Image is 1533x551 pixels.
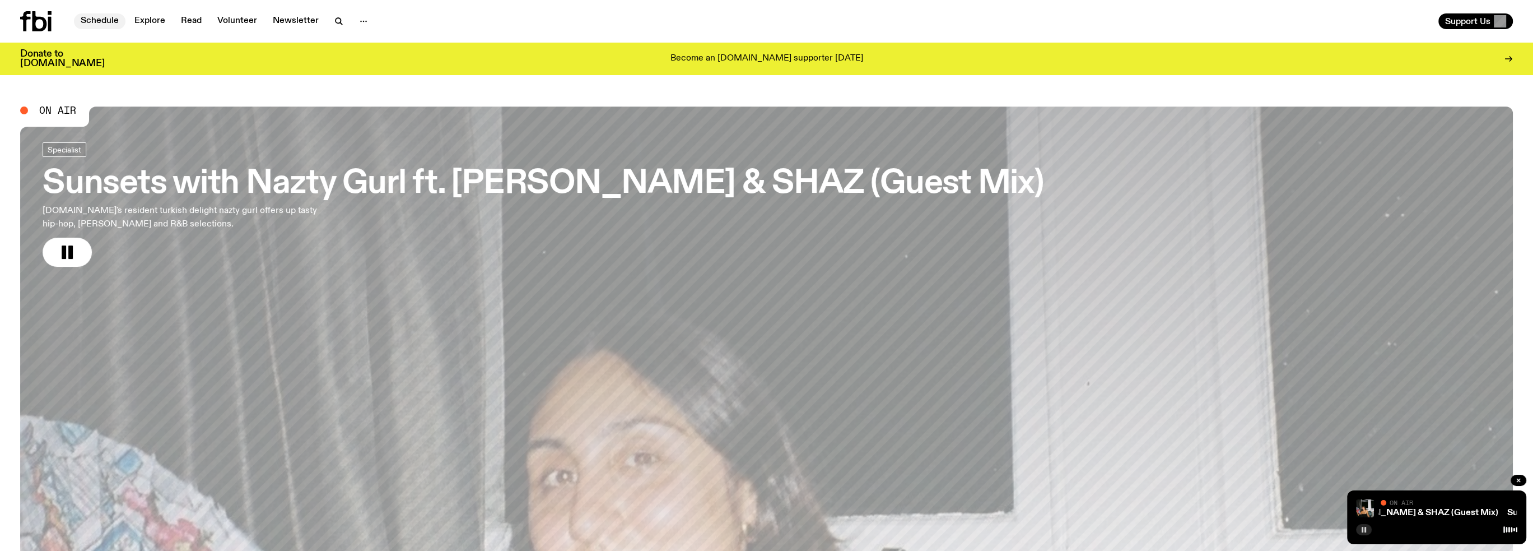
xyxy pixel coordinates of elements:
[48,145,81,154] span: Specialist
[128,13,172,29] a: Explore
[670,54,863,64] p: Become an [DOMAIN_NAME] supporter [DATE]
[43,142,1043,267] a: Sunsets with Nazty Gurl ft. [PERSON_NAME] & SHAZ (Guest Mix)[DOMAIN_NAME]'s resident turkish deli...
[43,168,1043,200] h3: Sunsets with Nazty Gurl ft. [PERSON_NAME] & SHAZ (Guest Mix)
[1390,499,1413,506] span: On Air
[174,13,208,29] a: Read
[74,13,125,29] a: Schedule
[1438,13,1513,29] button: Support Us
[1445,16,1490,26] span: Support Us
[20,49,105,68] h3: Donate to [DOMAIN_NAME]
[211,13,264,29] a: Volunteer
[39,105,76,115] span: On Air
[43,142,86,157] a: Specialist
[43,204,329,231] p: [DOMAIN_NAME]'s resident turkish delight nazty gurl offers up tasty hip-hop, [PERSON_NAME] and R&...
[266,13,325,29] a: Newsletter
[1232,508,1498,517] a: Sunsets with Nazty Gurl ft. [PERSON_NAME] & SHAZ (Guest Mix)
